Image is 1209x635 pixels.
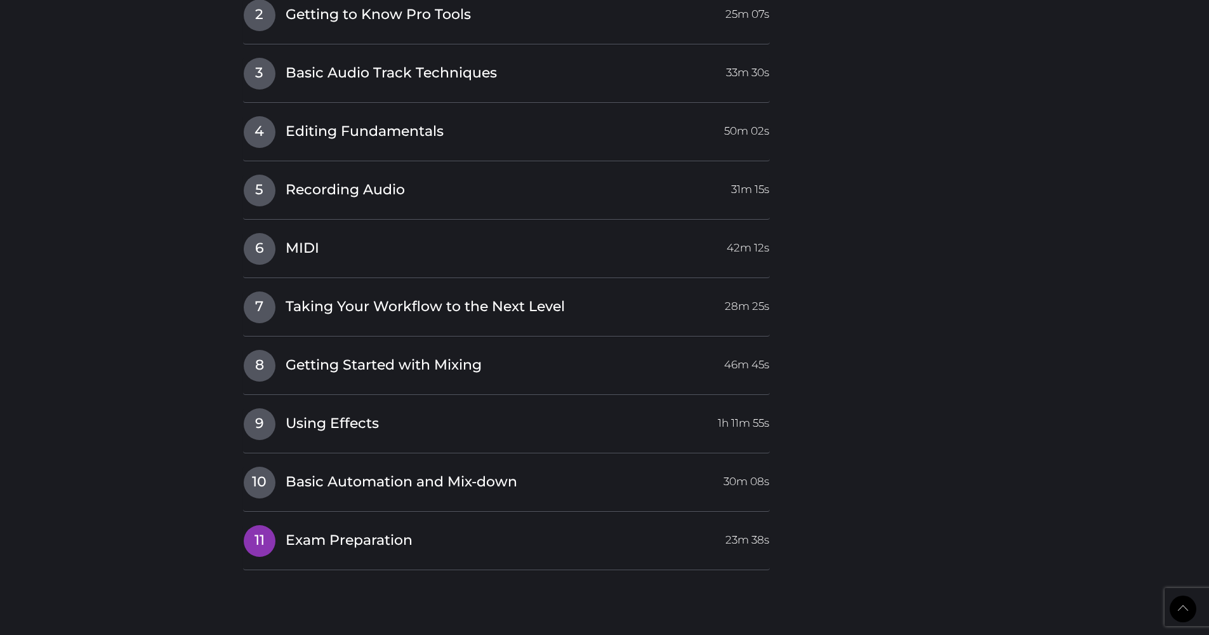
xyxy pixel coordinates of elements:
[243,525,770,551] a: 11Exam Preparation23m 38s
[724,116,769,139] span: 50m 02s
[243,57,770,84] a: 3Basic Audio Track Techniques33m 30s
[286,239,319,258] span: MIDI
[1170,596,1196,622] a: Back to Top
[243,291,770,317] a: 7Taking Your Workflow to the Next Level28m 25s
[718,408,769,431] span: 1h 11m 55s
[243,349,770,376] a: 8Getting Started with Mixing46m 45s
[286,180,405,200] span: Recording Audio
[244,467,275,498] span: 10
[725,291,769,314] span: 28m 25s
[243,408,770,434] a: 9Using Effects1h 11m 55s
[243,116,770,142] a: 4Editing Fundamentals50m 02s
[244,175,275,206] span: 5
[286,63,497,83] span: Basic Audio Track Techniques
[244,350,275,382] span: 8
[243,174,770,201] a: 5Recording Audio31m 15s
[286,356,482,375] span: Getting Started with Mixing
[286,531,413,551] span: Exam Preparation
[286,414,379,434] span: Using Effects
[244,233,275,265] span: 6
[244,291,275,323] span: 7
[731,175,769,197] span: 31m 15s
[726,58,769,81] span: 33m 30s
[725,525,769,548] span: 23m 38s
[723,467,769,490] span: 30m 08s
[244,116,275,148] span: 4
[243,466,770,493] a: 10Basic Automation and Mix-down30m 08s
[244,58,275,90] span: 3
[286,5,471,25] span: Getting to Know Pro Tools
[286,297,565,317] span: Taking Your Workflow to the Next Level
[244,408,275,440] span: 9
[724,350,769,373] span: 46m 45s
[244,525,275,557] span: 11
[286,472,517,492] span: Basic Automation and Mix-down
[243,232,770,259] a: 6MIDI42m 12s
[727,233,769,256] span: 42m 12s
[286,122,444,142] span: Editing Fundamentals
